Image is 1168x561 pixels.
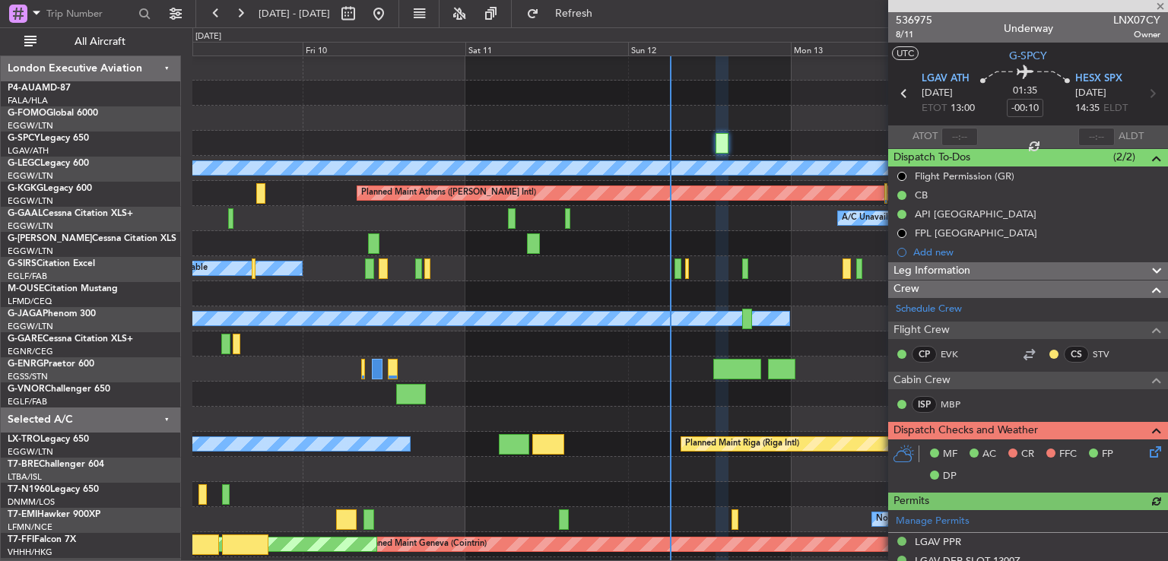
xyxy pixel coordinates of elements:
[8,109,46,118] span: G-FOMO
[8,360,94,369] a: G-ENRGPraetor 600
[8,510,37,519] span: T7-EMI
[922,71,970,87] span: LGAV ATH
[361,533,487,556] div: Planned Maint Geneva (Cointrin)
[1113,149,1135,165] span: (2/2)
[1103,101,1128,116] span: ELDT
[943,469,957,484] span: DP
[40,36,160,47] span: All Aircraft
[1113,12,1160,28] span: LNX07CY
[8,246,53,257] a: EGGW/LTN
[542,8,606,19] span: Refresh
[941,398,975,411] a: MBP
[8,535,76,544] a: T7-FFIFalcon 7X
[8,209,133,218] a: G-GAALCessna Citation XLS+
[8,385,45,394] span: G-VNOR
[8,321,53,332] a: EGGW/LTN
[8,496,55,508] a: DNMM/LOS
[8,284,118,293] a: M-OUSECitation Mustang
[842,207,905,230] div: A/C Unavailable
[893,422,1038,439] span: Dispatch Checks and Weather
[8,360,43,369] span: G-ENRG
[8,170,53,182] a: EGGW/LTN
[8,371,48,382] a: EGSS/STN
[8,309,43,319] span: G-JAGA
[8,184,92,193] a: G-KGKGLegacy 600
[8,485,50,494] span: T7-N1960
[303,42,465,55] div: Fri 10
[8,159,89,168] a: G-LEGCLegacy 600
[8,385,110,394] a: G-VNORChallenger 650
[1009,48,1047,64] span: G-SPCY
[8,485,99,494] a: T7-N1960Legacy 650
[8,471,42,483] a: LTBA/ISL
[893,372,951,389] span: Cabin Crew
[8,195,53,207] a: EGGW/LTN
[892,46,919,60] button: UTC
[8,209,43,218] span: G-GAAL
[893,262,970,280] span: Leg Information
[8,134,89,143] a: G-SPCYLegacy 650
[1102,447,1113,462] span: FP
[1004,21,1053,36] div: Underway
[1113,28,1160,41] span: Owner
[8,84,42,93] span: P4-AUA
[8,271,47,282] a: EGLF/FAB
[912,129,938,144] span: ATOT
[8,184,43,193] span: G-KGKG
[8,334,43,344] span: G-GARE
[685,433,799,455] div: Planned Maint Riga (Riga Intl)
[465,42,628,55] div: Sat 11
[8,460,104,469] a: T7-BREChallenger 604
[8,134,40,143] span: G-SPCY
[519,2,611,26] button: Refresh
[1075,86,1106,101] span: [DATE]
[8,259,36,268] span: G-SIRS
[951,101,975,116] span: 13:00
[8,159,40,168] span: G-LEGC
[8,435,40,444] span: LX-TRO
[896,12,932,28] span: 536975
[913,246,1160,258] div: Add new
[141,42,303,55] div: Thu 9
[8,284,44,293] span: M-OUSE
[876,508,911,531] div: No Crew
[1075,101,1100,116] span: 14:35
[1075,71,1122,87] span: HESX SPX
[915,227,1037,239] div: FPL [GEOGRAPHIC_DATA]
[8,396,47,407] a: EGLF/FAB
[8,334,133,344] a: G-GARECessna Citation XLS+
[8,460,39,469] span: T7-BRE
[8,145,49,157] a: LGAV/ATH
[8,234,92,243] span: G-[PERSON_NAME]
[915,208,1036,220] div: API [GEOGRAPHIC_DATA]
[8,120,53,132] a: EGGW/LTN
[893,322,950,339] span: Flight Crew
[912,396,937,413] div: ISP
[941,347,975,361] a: EVK
[8,220,53,232] a: EGGW/LTN
[915,189,928,201] div: CB
[8,109,98,118] a: G-FOMOGlobal 6000
[8,259,95,268] a: G-SIRSCitation Excel
[893,280,919,298] span: Crew
[46,2,134,25] input: Trip Number
[1013,84,1037,99] span: 01:35
[8,309,96,319] a: G-JAGAPhenom 300
[8,547,52,558] a: VHHH/HKG
[896,302,962,317] a: Schedule Crew
[259,7,330,21] span: [DATE] - [DATE]
[791,42,954,55] div: Mon 13
[922,101,947,116] span: ETOT
[8,95,48,106] a: FALA/HLA
[8,84,71,93] a: P4-AUAMD-87
[8,346,53,357] a: EGNR/CEG
[1119,129,1144,144] span: ALDT
[8,234,176,243] a: G-[PERSON_NAME]Cessna Citation XLS
[982,447,996,462] span: AC
[628,42,791,55] div: Sun 12
[361,182,536,204] div: Planned Maint Athens ([PERSON_NAME] Intl)
[943,447,957,462] span: MF
[8,510,100,519] a: T7-EMIHawker 900XP
[893,149,970,166] span: Dispatch To-Dos
[8,521,52,533] a: LFMN/NCE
